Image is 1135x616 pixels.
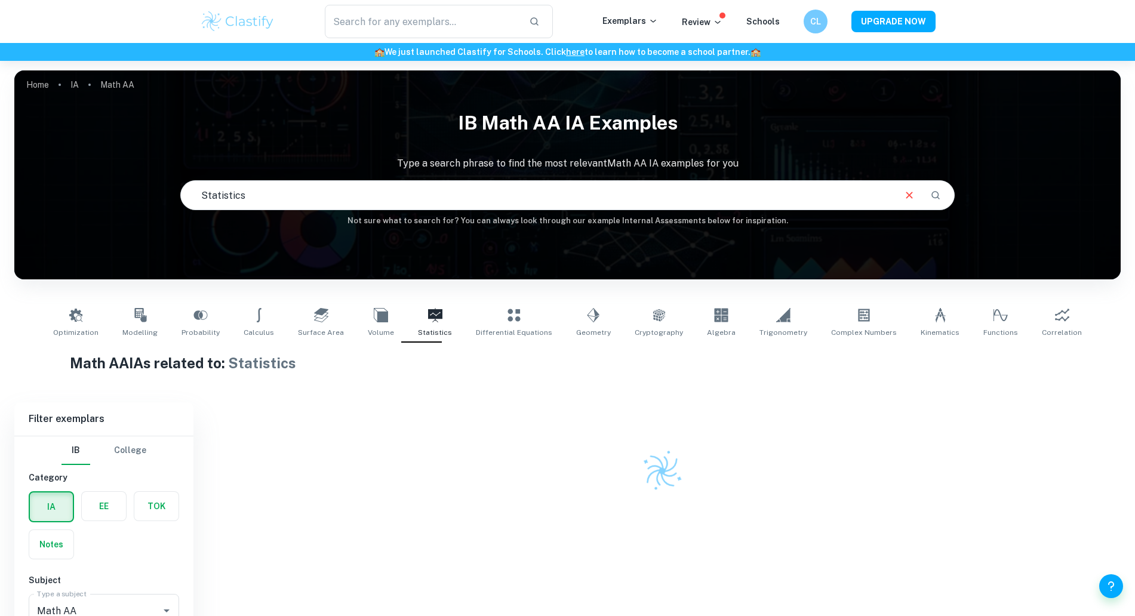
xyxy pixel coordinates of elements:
[750,47,761,57] span: 🏫
[61,436,90,465] button: IB
[100,78,134,91] p: Math AA
[29,530,73,559] button: Notes
[1042,327,1082,338] span: Correlation
[181,178,893,212] input: E.g. modelling a logo, player arrangements, shape of an egg...
[26,76,49,93] a: Home
[30,492,73,521] button: IA
[804,10,828,33] button: CL
[576,327,611,338] span: Geometry
[374,47,385,57] span: 🏫
[82,492,126,520] button: EE
[746,17,780,26] a: Schools
[635,327,683,338] span: Cryptography
[476,327,552,338] span: Differential Equations
[244,327,274,338] span: Calculus
[759,327,807,338] span: Trigonometry
[14,104,1121,142] h1: IB Math AA IA examples
[122,327,158,338] span: Modelling
[200,10,276,33] img: Clastify logo
[228,355,296,371] span: Statistics
[37,589,87,599] label: Type a subject
[61,436,146,465] div: Filter type choice
[70,76,79,93] a: IA
[14,156,1121,171] p: Type a search phrase to find the most relevant Math AA IA examples for you
[14,215,1121,227] h6: Not sure what to search for? You can always look through our example Internal Assessments below f...
[14,402,193,436] h6: Filter exemplars
[298,327,344,338] span: Surface Area
[368,327,394,338] span: Volume
[635,443,689,498] img: Clastify logo
[70,352,1066,374] h1: Math AA IAs related to:
[53,327,99,338] span: Optimization
[134,492,179,520] button: TOK
[602,14,658,27] p: Exemplars
[925,185,946,205] button: Search
[898,184,921,207] button: Clear
[29,471,179,484] h6: Category
[2,45,1133,58] h6: We just launched Clastify for Schools. Click to learn how to become a school partner.
[851,11,936,32] button: UPGRADE NOW
[921,327,959,338] span: Kinematics
[182,327,220,338] span: Probability
[325,5,520,38] input: Search for any exemplars...
[1099,574,1123,598] button: Help and Feedback
[983,327,1018,338] span: Functions
[682,16,722,29] p: Review
[418,327,452,338] span: Statistics
[29,574,179,587] h6: Subject
[114,436,146,465] button: College
[831,327,897,338] span: Complex Numbers
[808,15,822,28] h6: CL
[566,47,585,57] a: here
[707,327,736,338] span: Algebra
